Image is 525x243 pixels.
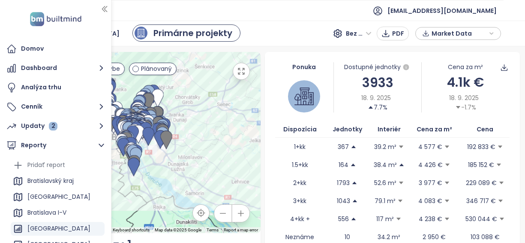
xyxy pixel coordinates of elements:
div: Bratislavský kraj [11,174,105,188]
p: 52.6 m² [374,178,396,188]
span: Market Data [432,27,487,40]
div: [GEOGRAPHIC_DATA] [11,190,105,204]
span: caret-down [398,144,404,150]
span: caret-up [350,162,356,168]
span: PDF [392,29,404,38]
div: Bratislava I-V [11,206,105,220]
a: Terms (opens in new tab) [207,228,219,232]
p: 79.1 m² [375,196,396,206]
span: [EMAIL_ADDRESS][DOMAIN_NAME] [387,0,497,21]
img: house [294,87,314,106]
span: caret-down [398,180,404,186]
p: 38.4 m² [374,160,397,170]
span: caret-up [351,144,357,150]
button: Dashboard [4,60,107,77]
span: caret-down [444,216,450,222]
div: Bratislava I-V [27,207,66,218]
span: caret-up [368,104,374,110]
span: caret-down [444,144,450,150]
span: caret-down [496,162,502,168]
p: 34.2 m² [378,232,400,242]
span: caret-down [396,216,402,222]
div: Dostupné jednotky [334,62,421,73]
th: Dispozícia [275,121,325,138]
p: 3 977 € [419,178,442,188]
span: Plánovaný [141,64,172,73]
p: 4 577 € [418,142,442,152]
span: caret-down [444,162,450,168]
p: 1793 [337,178,350,188]
div: 7.7% [368,103,387,112]
div: [GEOGRAPHIC_DATA] [27,191,90,202]
td: 4+kk + [275,210,325,228]
a: primary [132,24,240,42]
p: 4 238 € [419,214,442,224]
a: Report a map error [224,228,258,232]
span: caret-down [444,198,450,204]
span: 18. 9. 2025 [361,93,391,103]
div: [GEOGRAPHIC_DATA] [11,222,105,236]
button: Updaty 2 [4,118,107,135]
span: caret-down [397,198,403,204]
p: 346 717 € [466,196,496,206]
p: 1043 [337,196,350,206]
div: Pridať report [27,160,65,170]
p: 556 [338,214,349,224]
span: caret-down [498,198,504,204]
th: Interiér [370,121,408,138]
span: caret-down [455,104,461,110]
div: Primárne projekty [153,27,232,39]
p: 367 [338,142,349,152]
p: 2 950 € [423,232,446,242]
span: caret-down [444,180,450,186]
div: Domov [21,43,44,54]
th: Cena za m² [408,121,461,138]
p: 229 089 € [466,178,497,188]
span: Map data ©2025 Google [155,228,201,232]
button: Cenník [4,98,107,115]
div: Pridať report [11,158,105,172]
div: 3933 [334,73,421,93]
div: 2 [49,122,57,131]
p: 185 152 € [468,160,494,170]
div: Bratislavský kraj [27,176,74,186]
th: Jednotky [325,121,370,138]
td: 2+kk [275,174,325,192]
span: caret-down [497,144,503,150]
img: logo [27,10,84,28]
th: Cena [461,121,510,138]
p: 117 m² [376,214,394,224]
p: 192 833 € [467,142,495,152]
p: 4 083 € [418,196,442,206]
button: Reporty [4,137,107,154]
p: 39.2 m² [374,142,396,152]
p: 164 [339,160,348,170]
td: 3+kk [275,192,325,210]
button: Keyboard shortcuts [113,227,150,233]
div: -1.7% [455,103,476,112]
div: button [420,27,496,40]
span: caret-up [351,216,357,222]
span: 18. 9. 2025 [449,93,479,103]
a: Domov [4,40,107,58]
span: caret-up [399,162,405,168]
td: 1.5+kk [275,156,325,174]
td: 1+kk [275,138,325,156]
p: 4 426 € [418,160,443,170]
span: caret-down [499,216,505,222]
p: 530 044 € [465,214,497,224]
div: Cena za m² [448,62,483,72]
a: Analýza trhu [4,79,107,96]
span: caret-down [498,180,504,186]
div: Updaty [21,121,57,131]
span: caret-up [352,198,358,204]
div: 4.1k € [422,72,509,92]
div: Analýza trhu [21,82,61,93]
div: [GEOGRAPHIC_DATA] [27,223,90,234]
button: PDF [377,27,409,40]
span: Bez DPH [346,27,372,40]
